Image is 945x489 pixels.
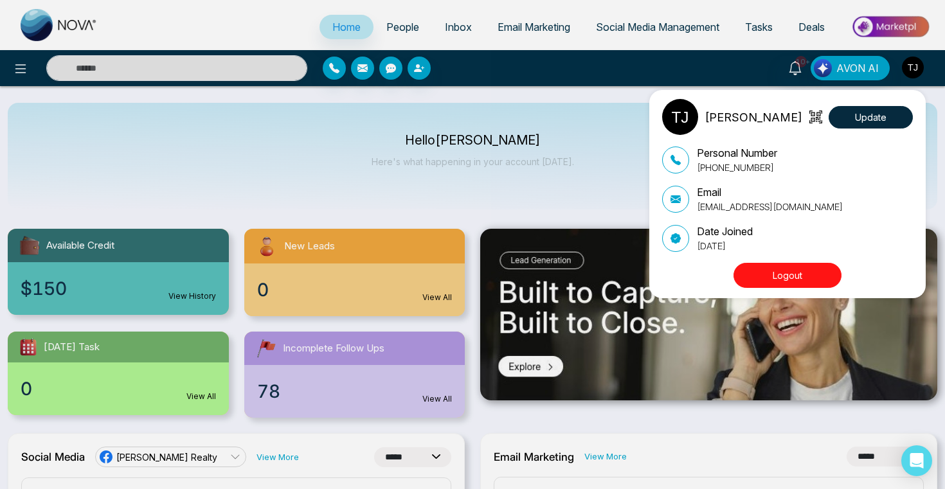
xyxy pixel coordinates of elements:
[697,224,753,239] p: Date Joined
[697,200,843,213] p: [EMAIL_ADDRESS][DOMAIN_NAME]
[901,445,932,476] div: Open Intercom Messenger
[697,161,777,174] p: [PHONE_NUMBER]
[697,184,843,200] p: Email
[697,239,753,253] p: [DATE]
[697,145,777,161] p: Personal Number
[733,263,842,288] button: Logout
[829,106,913,129] button: Update
[705,109,802,126] p: [PERSON_NAME]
